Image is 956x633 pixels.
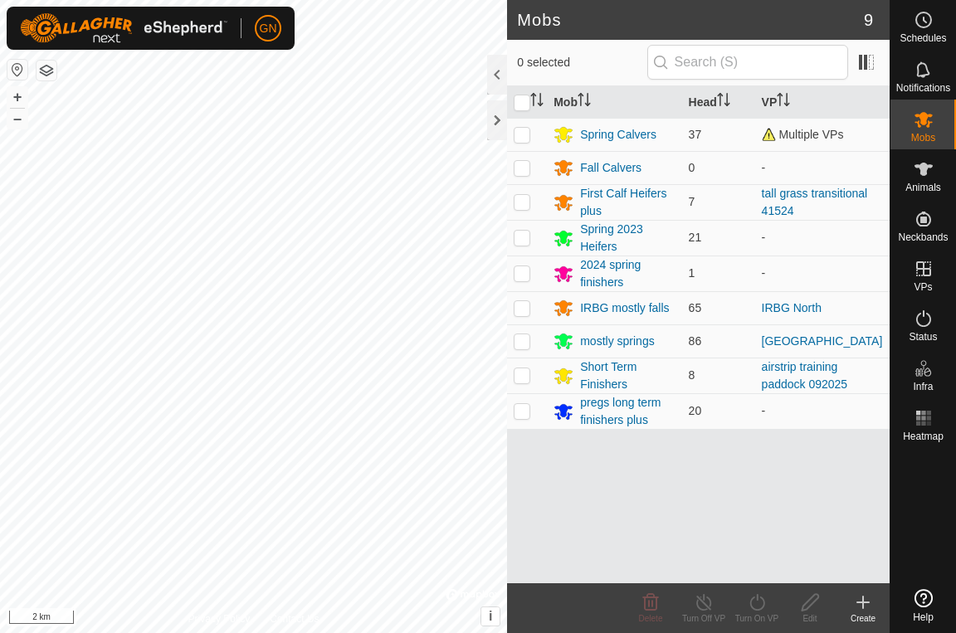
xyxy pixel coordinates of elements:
[580,159,641,177] div: Fall Calvers
[755,86,890,119] th: VP
[578,95,591,109] p-sorticon: Activate to sort
[689,334,702,348] span: 86
[755,220,890,256] td: -
[517,10,864,30] h2: Mobs
[517,54,646,71] span: 0 selected
[903,431,944,441] span: Heatmap
[689,128,702,141] span: 37
[755,151,890,184] td: -
[7,109,27,129] button: –
[913,382,933,392] span: Infra
[689,195,695,208] span: 7
[580,256,675,291] div: 2024 spring finishers
[7,60,27,80] button: Reset Map
[260,20,277,37] span: GN
[580,221,675,256] div: Spring 2023 Heifers
[762,334,883,348] a: [GEOGRAPHIC_DATA]
[864,7,873,32] span: 9
[580,185,675,220] div: First Calf Heifers plus
[836,612,890,625] div: Create
[547,86,681,119] th: Mob
[890,582,956,629] a: Help
[7,87,27,107] button: +
[689,161,695,174] span: 0
[905,183,941,192] span: Animals
[580,358,675,393] div: Short Term Finishers
[689,266,695,280] span: 1
[580,333,654,350] div: mostly springs
[682,86,755,119] th: Head
[689,404,702,417] span: 20
[270,611,319,626] a: Contact Us
[755,393,890,429] td: -
[730,612,783,625] div: Turn On VP
[896,83,950,93] span: Notifications
[900,33,946,43] span: Schedules
[489,609,492,623] span: i
[580,299,669,317] div: IRBG mostly falls
[762,360,848,391] a: airstrip training paddock 092025
[783,612,836,625] div: Edit
[689,301,702,314] span: 65
[689,231,702,244] span: 21
[909,332,937,342] span: Status
[911,133,935,143] span: Mobs
[580,126,656,144] div: Spring Calvers
[717,95,730,109] p-sorticon: Activate to sort
[762,301,822,314] a: IRBG North
[37,61,56,80] button: Map Layers
[481,607,500,626] button: i
[188,611,251,626] a: Privacy Policy
[913,612,934,622] span: Help
[677,612,730,625] div: Turn Off VP
[639,614,663,623] span: Delete
[647,45,848,80] input: Search (S)
[530,95,544,109] p-sorticon: Activate to sort
[689,368,695,382] span: 8
[755,256,890,291] td: -
[762,187,868,217] a: tall grass transitional 41524
[898,232,948,242] span: Neckbands
[777,95,790,109] p-sorticon: Activate to sort
[762,128,844,141] span: Multiple VPs
[580,394,675,429] div: pregs long term finishers plus
[20,13,227,43] img: Gallagher Logo
[914,282,932,292] span: VPs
